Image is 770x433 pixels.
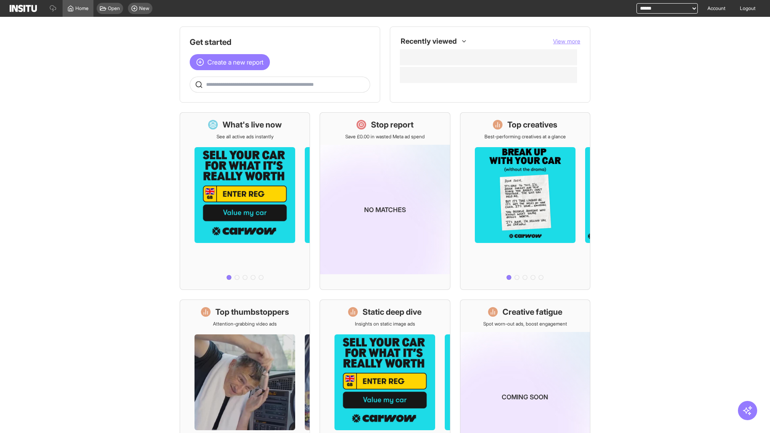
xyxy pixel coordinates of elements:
span: Home [75,5,89,12]
p: Best-performing creatives at a glance [484,134,566,140]
span: Create a new report [207,57,263,67]
button: View more [553,37,580,45]
span: Open [108,5,120,12]
p: Insights on static image ads [355,321,415,327]
img: coming-soon-gradient_kfitwp.png [320,145,450,274]
p: No matches [364,205,406,214]
h1: Top thumbstoppers [215,306,289,318]
span: View more [553,38,580,45]
p: See all active ads instantly [217,134,274,140]
h1: Top creatives [507,119,557,130]
p: Save £0.00 in wasted Meta ad spend [345,134,425,140]
button: Create a new report [190,54,270,70]
span: New [139,5,149,12]
a: Top creativesBest-performing creatives at a glance [460,112,590,290]
h1: What's live now [223,119,282,130]
a: What's live nowSee all active ads instantly [180,112,310,290]
p: Attention-grabbing video ads [213,321,277,327]
a: Stop reportSave £0.00 in wasted Meta ad spendNo matches [320,112,450,290]
h1: Stop report [371,119,413,130]
h1: Get started [190,36,370,48]
h1: Static deep dive [363,306,421,318]
img: Logo [10,5,37,12]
